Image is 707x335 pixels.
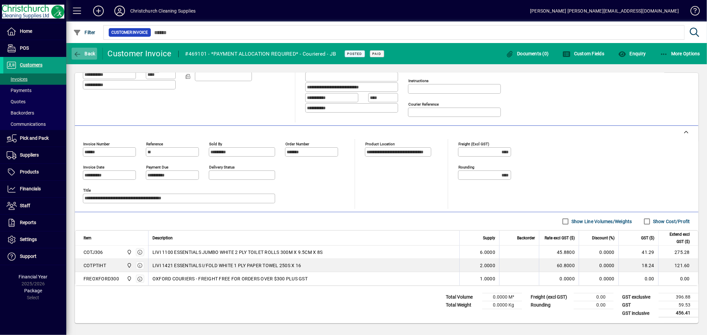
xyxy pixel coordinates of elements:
[527,293,574,301] td: Freight (excl GST)
[619,301,659,309] td: GST
[543,262,575,269] div: 60.8000
[3,107,66,119] a: Backorders
[20,152,39,158] span: Suppliers
[83,188,91,193] mat-label: Title
[111,29,148,36] span: Customer Invoice
[152,249,323,256] span: LIVI 1100 ESSENTIALS JUMBO WHITE 2 PLY TOILET ROLLS 300M X 9.5CM X 8S
[483,234,495,242] span: Supply
[146,142,163,146] mat-label: Reference
[482,301,522,309] td: 0.0000 Kg
[209,165,235,169] mat-label: Delivery status
[543,249,575,256] div: 45.8800
[652,218,690,225] label: Show Cost/Profit
[659,293,698,301] td: 396.88
[3,119,66,130] a: Communications
[152,262,301,269] span: LIVI 1421 ESSENTIALS I/FOLD WHITE 1 PLY PAPER TOWEL 250S X 16
[20,28,32,34] span: Home
[285,142,309,146] mat-label: Order number
[146,165,168,169] mat-label: Payment due
[125,275,133,282] span: Christchurch Cleaning Supplies Ltd
[3,130,66,147] a: Pick and Pack
[88,5,109,17] button: Add
[561,48,606,60] button: Custom Fields
[7,121,46,127] span: Communications
[365,142,395,146] mat-label: Product location
[185,49,336,59] div: #469101 - *PAYMENT ALLOCATION REQUIRED* - Couriered - JB
[480,275,496,282] span: 1.0000
[20,62,42,68] span: Customers
[108,48,172,59] div: Customer Invoice
[72,26,97,38] button: Filter
[20,169,39,174] span: Products
[84,234,91,242] span: Item
[658,259,698,272] td: 121.60
[3,231,66,248] a: Settings
[152,234,173,242] span: Description
[659,309,698,317] td: 456.41
[20,254,36,259] span: Support
[458,142,489,146] mat-label: Freight (excl GST)
[3,198,66,214] a: Staff
[617,48,647,60] button: Enquiry
[482,293,522,301] td: 0.0000 M³
[19,274,48,279] span: Financial Year
[660,51,700,56] span: More Options
[3,215,66,231] a: Reports
[579,259,619,272] td: 0.0000
[619,259,658,272] td: 18.24
[619,293,659,301] td: GST exclusive
[3,96,66,107] a: Quotes
[7,99,26,104] span: Quotes
[3,23,66,40] a: Home
[3,73,66,85] a: Invoices
[7,76,28,82] span: Invoices
[619,272,658,285] td: 0.00
[3,248,66,265] a: Support
[7,88,31,93] span: Payments
[543,275,575,282] div: 0.0000
[570,218,632,225] label: Show Line Volumes/Weights
[658,272,698,285] td: 0.00
[84,249,103,256] div: COTJ306
[66,48,103,60] app-page-header-button: Back
[641,234,654,242] span: GST ($)
[480,262,496,269] span: 2.0000
[506,51,549,56] span: Documents (0)
[7,110,34,116] span: Backorders
[658,48,702,60] button: More Options
[685,1,699,23] a: Knowledge Base
[504,48,551,60] button: Documents (0)
[579,246,619,259] td: 0.0000
[83,142,110,146] mat-label: Invoice number
[20,186,41,191] span: Financials
[408,102,439,107] mat-label: Courier Reference
[658,246,698,259] td: 275.28
[84,275,119,282] div: FREOXFORD300
[125,249,133,256] span: Christchurch Cleaning Supplies Ltd
[408,78,429,83] mat-label: Instructions
[125,262,133,269] span: Christchurch Cleaning Supplies Ltd
[619,309,659,317] td: GST inclusive
[83,165,104,169] mat-label: Invoice date
[24,288,42,293] span: Package
[442,293,482,301] td: Total Volume
[527,301,574,309] td: Rounding
[84,262,106,269] div: COTPTIHT
[574,293,614,301] td: 0.00
[530,6,679,16] div: [PERSON_NAME] [PERSON_NAME][EMAIL_ADDRESS][DOMAIN_NAME]
[563,51,605,56] span: Custom Fields
[73,30,95,35] span: Filter
[574,301,614,309] td: 0.00
[3,147,66,164] a: Suppliers
[480,249,496,256] span: 6.0000
[458,165,474,169] mat-label: Rounding
[517,234,535,242] span: Backorder
[73,51,95,56] span: Back
[109,5,130,17] button: Profile
[619,246,658,259] td: 41.29
[373,52,382,56] span: Paid
[442,301,482,309] td: Total Weight
[579,272,619,285] td: 0.0000
[3,40,66,57] a: POS
[545,234,575,242] span: Rate excl GST ($)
